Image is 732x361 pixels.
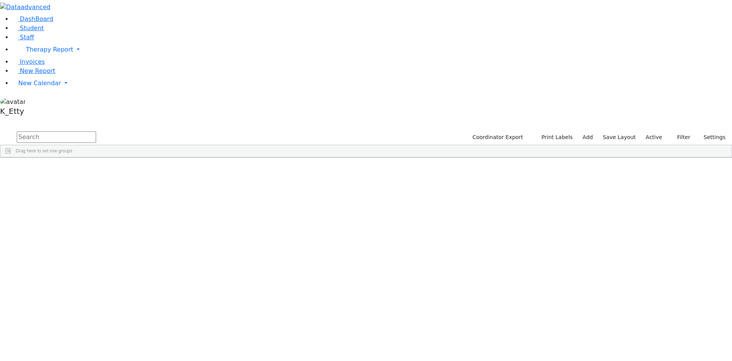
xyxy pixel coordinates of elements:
[20,67,55,74] span: New Report
[12,58,45,65] a: Invoices
[467,131,527,143] button: Coordinator Export
[694,131,729,143] button: Settings
[17,131,96,143] input: Search
[533,131,576,143] button: Print Labels
[20,24,44,32] span: Student
[667,131,694,143] button: Filter
[12,15,53,23] a: DashBoard
[20,15,53,23] span: DashBoard
[12,76,732,91] a: New Calendar
[599,131,639,143] button: Save Layout
[16,148,72,154] span: Drag here to set row groups
[12,24,44,32] a: Student
[12,34,34,41] a: Staff
[579,131,596,143] a: Add
[20,34,34,41] span: Staff
[12,42,732,57] a: Therapy Report
[12,67,55,74] a: New Report
[26,46,73,53] span: Therapy Report
[18,79,61,87] span: New Calendar
[20,58,45,65] span: Invoices
[642,131,666,143] label: Active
